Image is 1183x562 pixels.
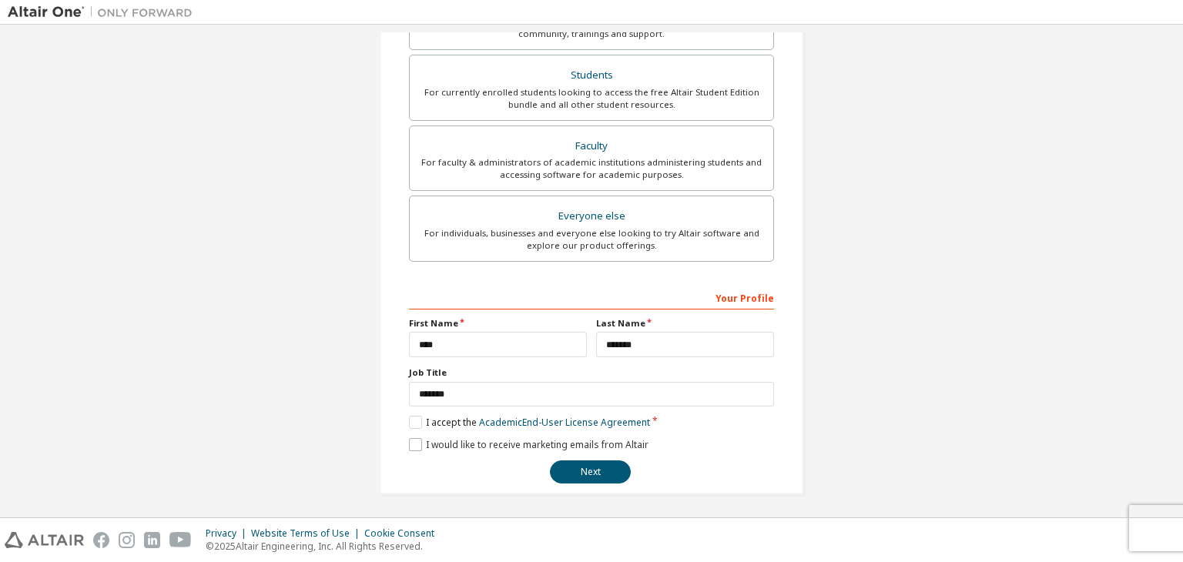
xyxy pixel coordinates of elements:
[169,532,192,548] img: youtube.svg
[144,532,160,548] img: linkedin.svg
[251,527,364,540] div: Website Terms of Use
[409,416,650,429] label: I accept the
[409,366,774,379] label: Job Title
[419,135,764,157] div: Faculty
[206,540,444,553] p: © 2025 Altair Engineering, Inc. All Rights Reserved.
[119,532,135,548] img: instagram.svg
[8,5,200,20] img: Altair One
[419,206,764,227] div: Everyone else
[596,317,774,330] label: Last Name
[93,532,109,548] img: facebook.svg
[364,527,444,540] div: Cookie Consent
[409,317,587,330] label: First Name
[419,86,764,111] div: For currently enrolled students looking to access the free Altair Student Edition bundle and all ...
[419,65,764,86] div: Students
[479,416,650,429] a: Academic End-User License Agreement
[419,227,764,252] div: For individuals, businesses and everyone else looking to try Altair software and explore our prod...
[550,460,631,483] button: Next
[5,532,84,548] img: altair_logo.svg
[409,285,774,309] div: Your Profile
[419,156,764,181] div: For faculty & administrators of academic institutions administering students and accessing softwa...
[409,438,648,451] label: I would like to receive marketing emails from Altair
[206,527,251,540] div: Privacy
